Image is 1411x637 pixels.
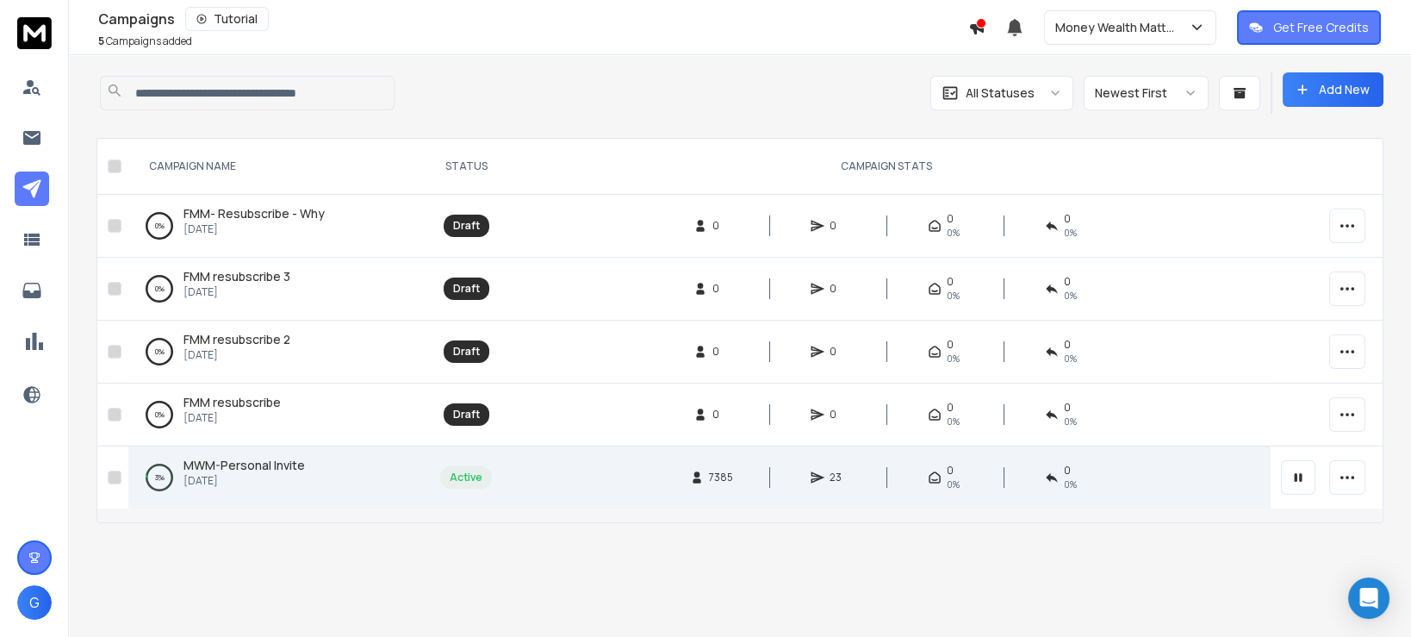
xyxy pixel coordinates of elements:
span: 0 [830,408,847,422]
span: 0% [1064,415,1077,428]
span: 0% [1064,226,1077,240]
span: 0 [1064,401,1071,415]
a: FMM resubscribe 3 [183,268,290,285]
p: Get Free Credits [1273,19,1369,36]
span: FMM resubscribe [183,394,281,410]
p: Money Wealth Matters [1055,19,1189,36]
div: Draft [453,345,480,359]
span: 0 [712,345,730,359]
th: CAMPAIGN NAME [128,139,430,195]
span: 0 [830,219,847,233]
p: 0 % [155,406,165,423]
span: 23 [830,471,847,484]
span: 0 [830,282,847,296]
span: 0 [947,275,954,289]
a: MWM-Personal Invite [183,457,305,474]
span: 0 [712,219,730,233]
span: 0 [947,338,954,352]
span: 0 [947,464,954,478]
span: 0 % [1064,478,1077,491]
span: MWM-Personal Invite [183,457,305,473]
p: [DATE] [183,411,281,425]
div: Campaigns [98,7,968,31]
td: 0%FMM resubscribe 2[DATE] [128,321,430,384]
td: 0%FMM resubscribe[DATE] [128,384,430,447]
a: FMM resubscribe 2 [183,331,290,348]
p: 3 % [155,469,165,486]
a: FMM- Resubscribe - Why [183,205,325,222]
span: 0% [947,289,960,303]
button: Newest First [1084,76,1209,110]
span: 0 [1064,338,1071,352]
td: 0%FMM resubscribe 3[DATE] [128,258,430,321]
button: Add New [1283,72,1383,107]
span: 0 [1064,464,1071,478]
td: 0%FMM- Resubscribe - Why[DATE] [128,195,430,258]
span: 0 [830,345,847,359]
div: Draft [453,282,480,296]
button: G [17,585,52,620]
div: Active [450,471,482,484]
p: [DATE] [183,474,305,488]
span: 0% [947,415,960,428]
span: 0% [947,478,960,491]
span: 0 [947,212,954,226]
p: [DATE] [183,285,290,299]
p: 0 % [155,217,165,234]
span: 0% [947,226,960,240]
span: FMM- Resubscribe - Why [183,205,325,222]
th: CAMPAIGN STATS [502,139,1271,195]
span: 0 [1064,212,1071,226]
div: Draft [453,408,480,422]
span: 0 [712,282,730,296]
div: Draft [453,219,480,233]
p: 0 % [155,343,165,360]
button: Tutorial [185,7,269,31]
div: Open Intercom Messenger [1348,578,1389,619]
a: FMM resubscribe [183,394,281,411]
p: [DATE] [183,348,290,362]
p: Campaigns added [98,34,192,48]
p: 0 % [155,280,165,297]
span: 5 [98,34,104,48]
span: FMM resubscribe 2 [183,331,290,347]
th: STATUS [430,139,502,195]
p: All Statuses [966,84,1035,102]
span: 7385 [709,471,733,484]
span: 0 [947,401,954,415]
span: 0 [712,408,730,422]
span: 0% [1064,352,1077,365]
span: 0% [1064,289,1077,303]
p: [DATE] [183,222,325,236]
span: FMM resubscribe 3 [183,268,290,284]
button: Get Free Credits [1237,10,1381,45]
span: 0 [1064,275,1071,289]
span: 0% [947,352,960,365]
td: 3%MWM-Personal Invite[DATE] [128,447,430,509]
